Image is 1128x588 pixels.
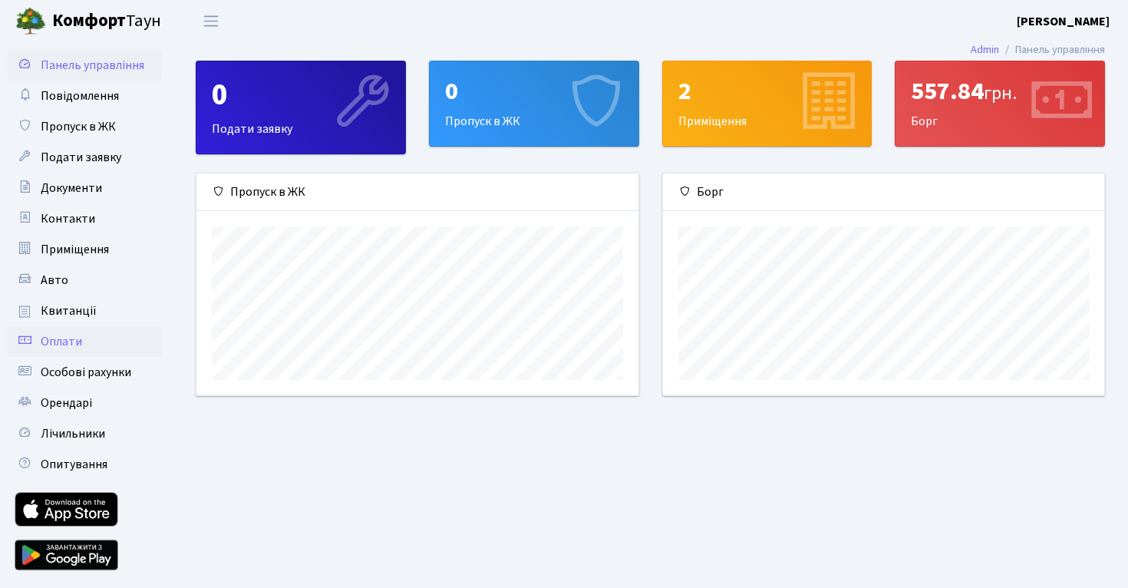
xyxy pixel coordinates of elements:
[8,326,161,357] a: Оплати
[212,77,390,114] div: 0
[52,8,126,33] b: Комфорт
[8,50,161,81] a: Панель управління
[678,77,856,106] div: 2
[41,333,82,350] span: Оплати
[52,8,161,35] span: Таун
[663,173,1105,211] div: Борг
[196,61,406,154] a: 0Подати заявку
[8,418,161,449] a: Лічильники
[999,41,1105,58] li: Панель управління
[971,41,999,58] a: Admin
[196,173,638,211] div: Пропуск в ЖК
[196,61,405,154] div: Подати заявку
[41,395,92,411] span: Орендарі
[41,57,144,74] span: Панель управління
[1017,12,1110,31] a: [PERSON_NAME]
[8,265,161,296] a: Авто
[41,456,107,473] span: Опитування
[41,272,68,289] span: Авто
[15,6,46,37] img: logo.png
[430,61,638,146] div: Пропуск в ЖК
[8,173,161,203] a: Документи
[8,111,161,142] a: Пропуск в ЖК
[8,142,161,173] a: Подати заявку
[445,77,623,106] div: 0
[895,61,1104,146] div: Борг
[41,118,116,135] span: Пропуск в ЖК
[429,61,639,147] a: 0Пропуск в ЖК
[41,302,97,319] span: Квитанції
[911,77,1089,106] div: 557.84
[8,81,161,111] a: Повідомлення
[663,61,872,146] div: Приміщення
[41,364,131,381] span: Особові рахунки
[8,449,161,480] a: Опитування
[41,149,121,166] span: Подати заявку
[8,388,161,418] a: Орендарі
[41,425,105,442] span: Лічильники
[1017,13,1110,30] b: [PERSON_NAME]
[41,88,119,104] span: Повідомлення
[984,80,1017,107] span: грн.
[8,203,161,234] a: Контакти
[41,241,109,258] span: Приміщення
[8,357,161,388] a: Особові рахунки
[662,61,872,147] a: 2Приміщення
[8,234,161,265] a: Приміщення
[8,296,161,326] a: Квитанції
[948,34,1128,66] nav: breadcrumb
[41,180,102,197] span: Документи
[41,210,95,227] span: Контакти
[192,8,230,34] button: Переключити навігацію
